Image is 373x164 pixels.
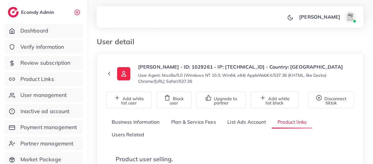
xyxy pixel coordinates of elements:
h2: Ecomdy Admin [21,9,56,15]
span: Market Package [20,156,61,163]
p: [PERSON_NAME] - ID: 1029261 - IP: [TECHNICAL_ID] - Country: [GEOGRAPHIC_DATA] [138,63,354,70]
a: Business Information [106,116,165,128]
button: Add white list block [251,91,299,108]
a: Review subscription [5,56,83,70]
button: Upgrade to partner [196,91,246,108]
span: Review subscription [20,59,71,67]
small: User Agent: Mozilla/5.0 (Windows NT 10.0; Win64; x64) AppleWebKit/537.36 (KHTML, like Gecko) Chro... [138,72,354,84]
a: Product links [272,116,312,128]
span: Partner management [20,140,74,147]
span: Dashboard [20,27,48,35]
button: Add white list user [106,91,152,108]
a: Dashboard [5,24,83,38]
span: Inactive ad account [20,107,70,115]
a: [PERSON_NAME]avatar [296,11,359,23]
h4: Product user selling. [116,156,344,163]
a: Users Related [106,128,150,141]
img: ic-user-info.36bf1079.svg [117,67,130,80]
span: User management [20,91,67,99]
a: Inactive ad account [5,104,83,118]
a: List Ads Account [222,116,272,128]
a: User management [5,88,83,102]
a: Payment management [5,120,83,134]
button: Disconnect tiktok [308,91,354,108]
h3: User detail [97,37,139,46]
span: Payment management [20,123,77,131]
img: logo [8,7,19,17]
button: Block user [156,91,192,108]
img: avatar [344,11,356,23]
a: Product Links [5,72,83,86]
a: Plan & Service Fees [165,116,222,128]
span: Product Links [20,75,54,83]
a: Partner management [5,137,83,150]
p: [PERSON_NAME] [299,13,340,20]
a: logoEcomdy Admin [8,7,56,17]
span: Verify information [20,43,64,51]
a: Verify information [5,40,83,54]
